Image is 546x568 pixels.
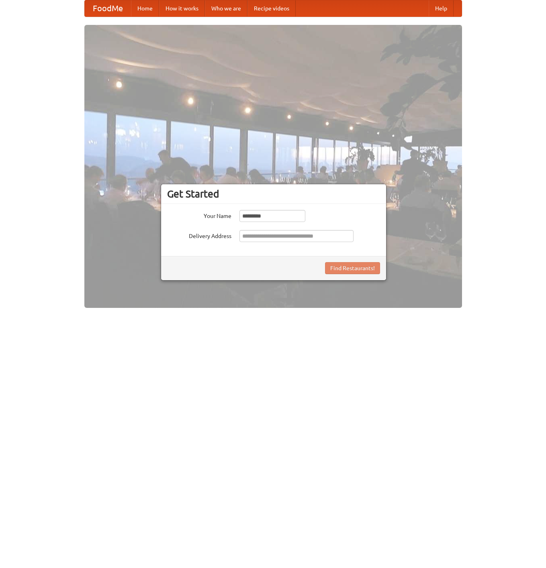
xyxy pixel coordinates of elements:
[167,230,231,240] label: Delivery Address
[85,0,131,16] a: FoodMe
[167,210,231,220] label: Your Name
[167,188,380,200] h3: Get Started
[131,0,159,16] a: Home
[325,262,380,274] button: Find Restaurants!
[247,0,296,16] a: Recipe videos
[205,0,247,16] a: Who we are
[429,0,454,16] a: Help
[159,0,205,16] a: How it works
